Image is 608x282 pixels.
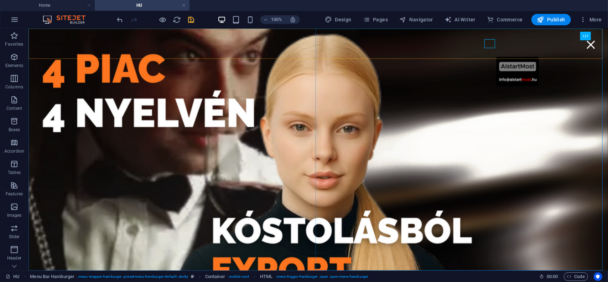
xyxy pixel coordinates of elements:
p: Accordion [4,148,24,154]
i: Reload page [173,16,181,24]
p: Header [7,255,21,261]
p: Elements [5,63,24,68]
span: AI Writer [445,16,476,23]
p: Slider [9,234,20,240]
span: Click to select. Double-click to edit [30,272,74,281]
button: Navigator [396,14,436,25]
p: Tables [8,170,21,175]
button: Publish [531,14,571,25]
span: : [552,274,553,279]
button: More [577,14,605,25]
span: . menu-trigger-hamburger .open .open-menu-hamburger [276,272,369,281]
button: Commerce [484,14,526,25]
h4: HU [95,1,189,9]
button: save [187,15,196,24]
i: On resize automatically adjust zoom level to fit chosen device. [290,16,296,23]
i: This element is a customizable preset [191,275,194,278]
span: Commerce [487,16,523,23]
a: HU [6,272,20,281]
button: AI Writer [442,14,478,25]
span: Navigator [399,16,433,23]
span: Click to select. Double-click to edit [260,272,272,281]
span: Publish [537,16,565,23]
span: Click to select. Double-click to edit [205,272,225,281]
p: Boxes [9,127,20,133]
button: Design [322,14,354,25]
p: Favorites [5,41,23,47]
span: Code [567,272,585,281]
p: Content [6,106,22,111]
span: Pages [363,16,388,23]
span: . mobile-cont [228,272,249,281]
h6: 100% [271,15,282,24]
p: Images [7,212,22,218]
i: Undo: Color ($color-primary -> rgba(254,123,0,0.887)) (Ctrl+Z) [116,16,124,24]
span: 00 00 [547,272,558,281]
span: Design [325,16,352,23]
div: Design (Ctrl+Alt+Y) [322,14,354,25]
button: Usercentrics [594,272,602,281]
nav: breadcrumb [30,272,368,281]
button: Code [564,272,588,281]
p: Features [6,191,23,197]
button: Pages [360,14,391,25]
p: Columns [5,84,23,90]
span: . menu-wrapper-hamburger .preset-menu-hamburger-default .sticky [77,272,188,281]
img: Editor Logo [41,15,94,24]
button: undo [116,15,124,24]
span: More [580,16,602,23]
button: reload [173,15,181,24]
button: 100% [260,15,286,24]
